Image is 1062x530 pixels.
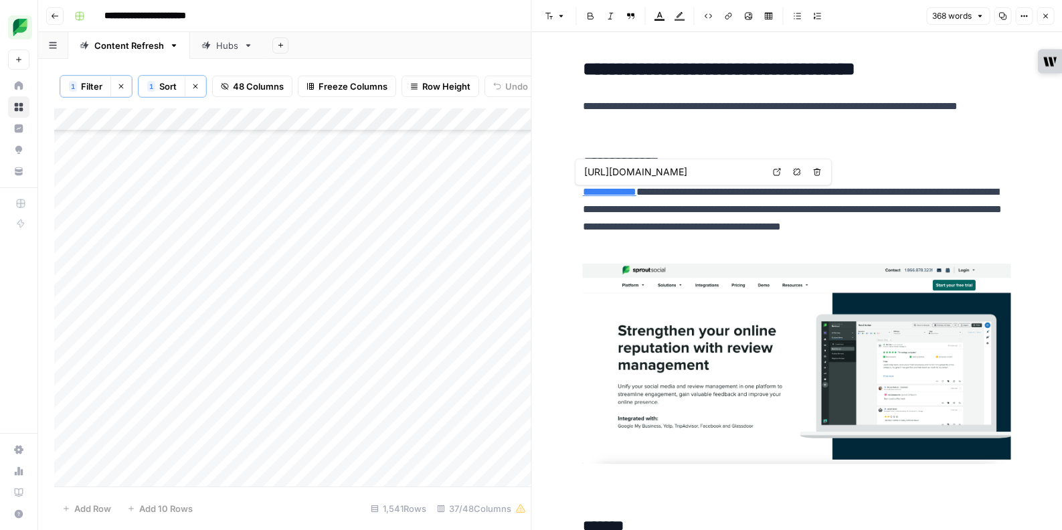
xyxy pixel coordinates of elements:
img: SproutSocial Logo [8,15,32,39]
div: Content Refresh [94,39,164,52]
a: Browse [8,96,29,118]
a: Usage [8,460,29,482]
span: Undo [505,80,528,93]
button: Help + Support [8,503,29,525]
a: Insights [8,118,29,139]
a: Home [8,75,29,96]
a: Learning Hub [8,482,29,503]
span: Filter [81,80,102,93]
span: Add 10 Rows [139,502,193,515]
span: 1 [149,81,153,92]
button: 48 Columns [212,76,292,97]
button: Workspace: SproutSocial [8,11,29,44]
button: 1Filter [60,76,110,97]
div: 37/48 Columns [432,498,531,519]
span: Add Row [74,502,111,515]
div: 1 [147,81,155,92]
span: 368 words [932,10,972,22]
div: Hubs [216,39,238,52]
a: Hubs [190,32,264,59]
button: Freeze Columns [298,76,396,97]
span: Row Height [422,80,470,93]
a: Settings [8,439,29,460]
div: 1,541 Rows [365,498,432,519]
a: Opportunities [8,139,29,161]
span: 48 Columns [233,80,284,93]
a: Your Data [8,161,29,182]
button: 1Sort [139,76,185,97]
button: 368 words [926,7,990,25]
span: Freeze Columns [319,80,387,93]
button: Undo [484,76,537,97]
button: Add Row [54,498,119,519]
button: Add 10 Rows [119,498,201,519]
div: 1 [69,81,77,92]
span: Sort [159,80,177,93]
a: Content Refresh [68,32,190,59]
button: Row Height [402,76,479,97]
span: 1 [71,81,75,92]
